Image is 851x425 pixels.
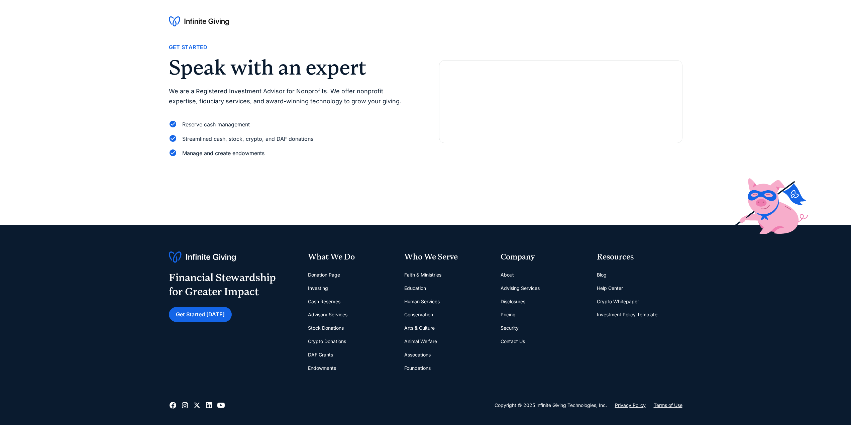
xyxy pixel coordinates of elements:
[308,295,340,308] a: Cash Reserves
[308,251,394,263] div: What We Do
[404,335,437,348] a: Animal Welfare
[404,295,440,308] a: Human Services
[169,86,412,107] p: We are a Registered Investment Advisor for Nonprofits. We offer nonprofit expertise, fiduciary se...
[182,149,264,158] div: Manage and create endowments
[654,401,682,409] a: Terms of Use
[404,321,435,335] a: Arts & Culture
[501,282,540,295] a: Advising Services
[308,321,344,335] a: Stock Donations
[182,120,250,129] div: Reserve cash management
[308,282,328,295] a: Investing
[501,295,525,308] a: Disclosures
[308,268,340,282] a: Donation Page
[308,308,347,321] a: Advisory Services
[495,401,607,409] div: Copyright © 2025 Infinite Giving Technologies, Inc.
[308,348,333,361] a: DAF Grants
[597,308,657,321] a: Investment Policy Template
[597,295,639,308] a: Crypto Whitepaper
[182,134,313,143] div: Streamlined cash, stock, crypto, and DAF donations
[169,57,412,78] h2: Speak with an expert
[404,268,441,282] a: Faith & Ministries
[404,251,490,263] div: Who We Serve
[404,361,431,375] a: Foundations
[169,307,232,322] a: Get Started [DATE]
[615,401,646,409] a: Privacy Policy
[501,321,519,335] a: Security
[404,348,431,361] a: Assocations
[501,251,586,263] div: Company
[501,335,525,348] a: Contact Us
[597,251,682,263] div: Resources
[308,335,346,348] a: Crypto Donations
[404,282,426,295] a: Education
[169,271,276,299] div: Financial Stewardship for Greater Impact
[169,43,208,52] div: Get Started
[404,308,433,321] a: Conservation
[501,268,514,282] a: About
[450,82,671,132] iframe: Form 0
[501,308,516,321] a: Pricing
[597,282,623,295] a: Help Center
[597,268,607,282] a: Blog
[308,361,336,375] a: Endowments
